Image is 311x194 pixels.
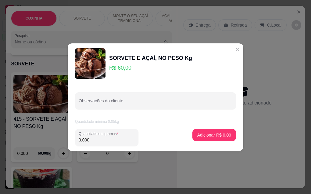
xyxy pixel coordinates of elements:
input: Quantidade em gramas [79,137,135,143]
label: Quantidade em gramas [79,131,121,136]
div: SORVETE E AÇAÍ, NO PESO Kg [109,54,192,62]
img: product-image [75,48,105,79]
input: Observações do cliente [79,100,232,106]
button: Close [232,45,242,54]
button: Adicionar R$ 0,00 [192,129,236,141]
p: Adicionar R$ 0,00 [197,132,231,138]
p: R$ 60,00 [109,64,192,72]
article: Quantidade mínima 0.05kg [75,119,236,124]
